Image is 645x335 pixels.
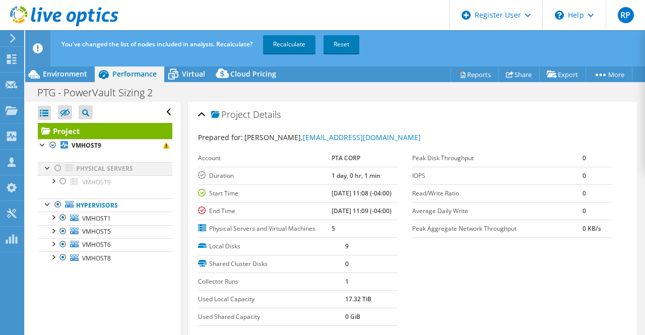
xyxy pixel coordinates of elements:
[33,87,168,98] h1: PTG - PowerVault Sizing 2
[539,66,586,82] a: Export
[198,171,332,181] label: Duration
[198,188,332,198] label: Start Time
[303,132,421,142] a: [EMAIL_ADDRESS][DOMAIN_NAME]
[230,69,276,79] span: Cloud Pricing
[253,108,281,120] span: Details
[412,171,583,181] label: IOPS
[38,198,172,212] a: Hypervisors
[198,132,243,142] label: Prepared for:
[198,259,346,269] label: Shared Cluster Disks
[38,139,172,152] a: VMHOST9
[38,162,172,175] a: Physical Servers
[263,35,315,53] a: Recalculate
[198,241,346,251] label: Local Disks
[583,154,586,162] b: 0
[82,214,111,223] span: VMHOST1
[82,178,111,186] span: VMHOST9
[583,224,601,233] b: 0 KB/s
[244,132,421,142] span: [PERSON_NAME],
[345,295,371,303] b: 17.32 TiB
[332,154,360,162] b: PTA CORP
[198,206,332,216] label: End Time
[332,224,335,233] b: 5
[586,66,632,82] a: More
[332,207,392,215] b: [DATE] 11:09 (-04:00)
[618,7,634,23] span: RP
[38,123,172,139] a: Project
[412,206,583,216] label: Average Daily Write
[332,189,392,197] b: [DATE] 11:08 (-04:00)
[324,35,359,53] a: Reset
[61,40,252,48] span: You've changed the list of nodes included in analysis. Recalculate?
[583,171,586,180] b: 0
[412,224,583,234] label: Peak Aggregate Network Throughput
[198,294,346,304] label: Used Local Capacity
[82,227,111,236] span: VMHOST5
[72,141,101,150] b: VMHOST9
[345,242,349,250] b: 9
[583,207,586,215] b: 0
[198,312,346,322] label: Used Shared Capacity
[182,69,205,79] span: Virtual
[43,69,87,79] span: Environment
[555,11,564,20] svg: \n
[332,171,380,180] b: 1 day, 0 hr, 1 min
[345,277,349,286] b: 1
[198,224,332,234] label: Physical Servers and Virtual Machines
[345,259,349,268] b: 0
[583,189,586,197] b: 0
[38,251,172,264] a: VMHOST8
[498,66,540,82] a: Share
[112,69,157,79] span: Performance
[345,312,360,321] b: 0 GiB
[198,277,346,287] label: Collector Runs
[412,153,583,163] label: Peak Disk Throughput
[38,175,172,188] a: VMHOST9
[38,238,172,251] a: VMHOST6
[198,153,332,163] label: Account
[82,240,111,249] span: VMHOST6
[412,188,583,198] label: Read/Write Ratio
[82,254,111,262] span: VMHOST8
[38,212,172,225] a: VMHOST1
[211,110,250,120] span: Project
[450,66,499,82] a: Reports
[38,225,172,238] a: VMHOST5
